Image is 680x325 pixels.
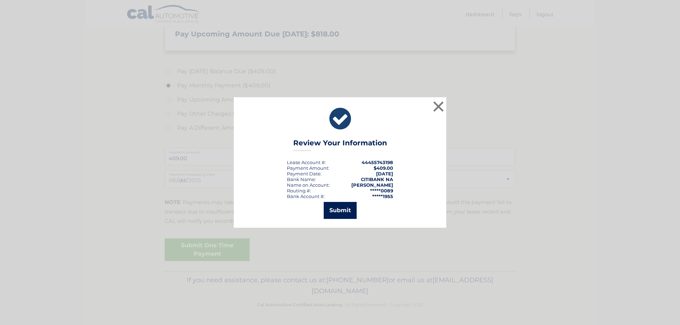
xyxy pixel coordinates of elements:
[351,182,393,188] strong: [PERSON_NAME]
[374,165,393,171] span: $409.00
[376,171,393,176] span: [DATE]
[362,159,393,165] strong: 44455743198
[287,193,325,199] div: Bank Account #:
[287,159,326,165] div: Lease Account #:
[287,176,316,182] div: Bank Name:
[361,176,393,182] strong: CITIBANK NA
[287,171,322,176] div: :
[293,139,387,151] h3: Review Your Information
[287,171,321,176] span: Payment Date
[287,188,311,193] div: Routing #:
[287,165,329,171] div: Payment Amount:
[287,182,330,188] div: Name on Account:
[324,202,357,219] button: Submit
[431,99,446,114] button: ×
